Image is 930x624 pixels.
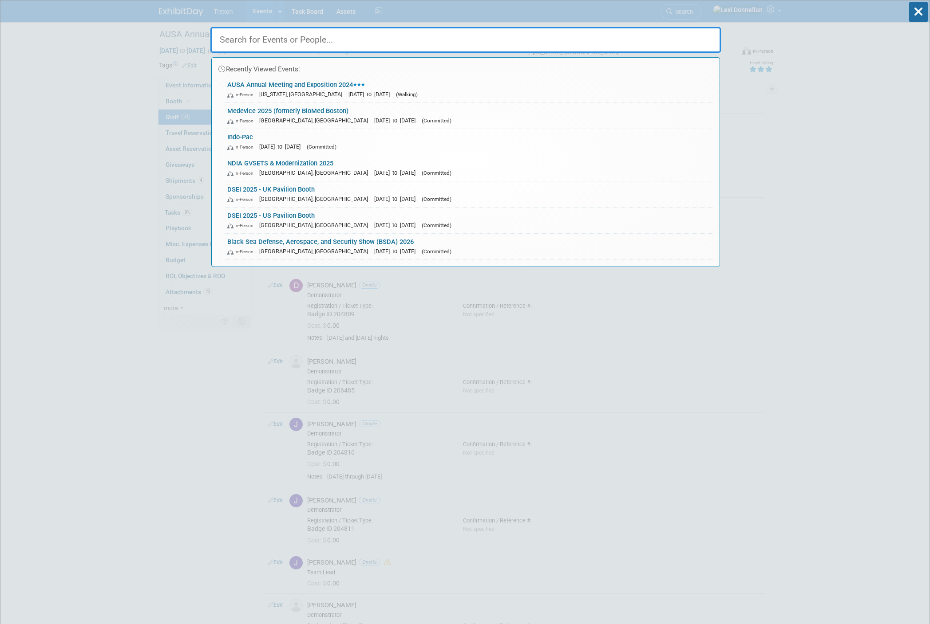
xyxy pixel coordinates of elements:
span: (Committed) [422,248,451,255]
span: [DATE] to [DATE] [374,117,420,124]
span: [GEOGRAPHIC_DATA], [GEOGRAPHIC_DATA] [259,169,372,176]
input: Search for Events or People... [210,27,721,53]
span: [US_STATE], [GEOGRAPHIC_DATA] [259,91,347,98]
span: [DATE] to [DATE] [348,91,394,98]
span: [DATE] to [DATE] [374,248,420,255]
div: Recently Viewed Events: [216,58,715,77]
span: [GEOGRAPHIC_DATA], [GEOGRAPHIC_DATA] [259,117,372,124]
span: [DATE] to [DATE] [374,169,420,176]
span: In-Person [227,249,257,255]
span: In-Person [227,223,257,228]
span: [GEOGRAPHIC_DATA], [GEOGRAPHIC_DATA] [259,248,372,255]
span: In-Person [227,118,257,124]
span: [DATE] to [DATE] [374,222,420,228]
span: [GEOGRAPHIC_DATA], [GEOGRAPHIC_DATA] [259,196,372,202]
a: Medevice 2025 (formerly BioMed Boston) In-Person [GEOGRAPHIC_DATA], [GEOGRAPHIC_DATA] [DATE] to [... [223,103,715,129]
span: In-Person [227,196,257,202]
span: (Committed) [422,222,451,228]
span: (Committed) [422,196,451,202]
span: [DATE] to [DATE] [259,143,305,150]
span: (Committed) [422,118,451,124]
span: (Committed) [307,144,336,150]
a: DSEI 2025 - UK Pavilion Booth In-Person [GEOGRAPHIC_DATA], [GEOGRAPHIC_DATA] [DATE] to [DATE] (Co... [223,181,715,207]
a: Indo-Pac In-Person [DATE] to [DATE] (Committed) [223,129,715,155]
span: (Committed) [422,170,451,176]
span: In-Person [227,92,257,98]
span: In-Person [227,170,257,176]
a: NDIA GVSETS & Modernization 2025 In-Person [GEOGRAPHIC_DATA], [GEOGRAPHIC_DATA] [DATE] to [DATE] ... [223,155,715,181]
span: In-Person [227,144,257,150]
a: Black Sea Defense, Aerospace, and Security Show (BSDA) 2026 In-Person [GEOGRAPHIC_DATA], [GEOGRAP... [223,234,715,259]
a: DSEI 2025 - US Pavilion Booth In-Person [GEOGRAPHIC_DATA], [GEOGRAPHIC_DATA] [DATE] to [DATE] (Co... [223,208,715,233]
a: AUSA Annual Meeting and Exposition 2024 In-Person [US_STATE], [GEOGRAPHIC_DATA] [DATE] to [DATE] ... [223,77,715,102]
span: (Walking) [396,91,418,98]
span: [GEOGRAPHIC_DATA], [GEOGRAPHIC_DATA] [259,222,372,228]
span: [DATE] to [DATE] [374,196,420,202]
